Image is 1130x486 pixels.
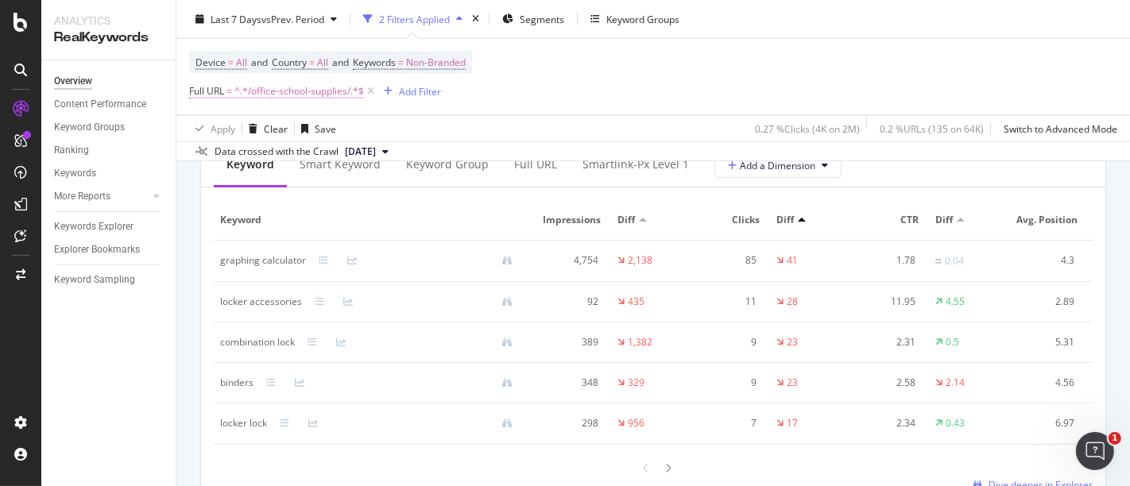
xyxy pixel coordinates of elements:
button: Switch to Advanced Mode [997,116,1117,141]
div: smartlink-px Level 1 [582,156,689,172]
span: Keyword [220,213,521,227]
div: Full URL [514,156,557,172]
div: 435 [628,295,644,309]
div: 92 [538,295,598,309]
div: 0.43 [946,416,965,430]
div: Keyword [226,156,274,172]
div: 4.55 [946,295,965,309]
div: Content Performance [54,96,146,113]
a: Keyword Groups [54,119,164,136]
button: Segments [496,6,571,32]
div: 2.31 [856,335,916,349]
div: 4.56 [1015,376,1075,390]
div: Smart Keyword [300,156,381,172]
button: 2 Filters Applied [357,6,469,32]
div: 0.27 % Clicks ( 4K on 2M ) [755,121,860,135]
span: Diff [776,213,794,227]
div: 2.14 [946,376,965,390]
div: 85 [697,253,757,268]
div: 0.2 % URLs ( 135 on 64K ) [880,121,984,135]
span: and [251,56,268,69]
span: All [317,52,328,74]
span: = [228,56,234,69]
div: 2.58 [856,376,916,390]
span: Full URL [189,84,224,98]
div: 17 [787,416,798,430]
button: Last 7 DaysvsPrev. Period [189,6,343,32]
div: 2,138 [628,253,652,268]
div: RealKeywords [54,29,163,47]
div: 2 Filters Applied [379,12,450,25]
div: Keywords Explorer [54,218,134,235]
div: 23 [787,376,798,390]
div: 329 [628,376,644,390]
span: Diff [617,213,635,227]
div: 1,382 [628,335,652,349]
a: Ranking [54,142,164,159]
div: 7 [697,416,757,430]
div: 2.89 [1015,295,1075,309]
div: graphing calculator [220,253,306,268]
span: Keywords [353,56,396,69]
div: 5.31 [1015,335,1075,349]
button: Add a Dimension [714,152,842,178]
div: 4,754 [538,253,598,268]
div: Overview [54,73,92,90]
div: times [469,11,482,27]
span: = [309,56,315,69]
div: 6.97 [1015,416,1075,430]
span: vs Prev. Period [261,12,324,25]
span: Last 7 Days [211,12,261,25]
div: Apply [211,121,235,135]
a: Overview [54,73,164,90]
div: Explorer Bookmarks [54,241,140,258]
span: CTR [856,213,919,227]
div: combination lock [220,335,295,349]
div: 0.5 [946,335,959,349]
div: 28 [787,295,798,309]
button: Save [295,116,336,141]
div: Save [315,121,336,135]
div: locker accessories [220,295,302,309]
a: Keywords [54,165,164,182]
div: Ranking [54,142,89,159]
div: 0.04 [945,254,964,268]
a: More Reports [54,188,149,205]
div: Keyword Group [406,156,489,172]
span: = [226,84,232,98]
div: Add Filter [399,84,441,98]
iframe: Intercom live chat [1076,432,1114,470]
span: Impressions [538,213,601,227]
div: Keywords [54,165,96,182]
span: Diff [935,213,953,227]
div: 11 [697,295,757,309]
span: All [236,52,247,74]
button: Keyword Groups [584,6,686,32]
div: More Reports [54,188,110,205]
a: Keywords Explorer [54,218,164,235]
span: Segments [520,12,564,25]
a: Content Performance [54,96,164,113]
div: 9 [697,335,757,349]
div: 1.78 [856,253,916,268]
button: Clear [242,116,288,141]
div: Clear [264,121,288,135]
div: 389 [538,335,598,349]
span: Country [272,56,307,69]
span: 1 [1109,432,1121,445]
div: Switch to Advanced Mode [1004,121,1117,135]
div: 11.95 [856,295,916,309]
div: Keyword Groups [54,119,125,136]
div: 9 [697,376,757,390]
div: Data crossed with the Crawl [215,145,339,159]
div: 298 [538,416,598,430]
span: 2025 Sep. 12th [345,145,376,159]
div: 348 [538,376,598,390]
span: Clicks [697,213,760,227]
button: Apply [189,116,235,141]
div: Analytics [54,13,163,29]
span: = [398,56,404,69]
a: Keyword Sampling [54,272,164,288]
button: Add Filter [377,82,441,101]
div: binders [220,376,253,390]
